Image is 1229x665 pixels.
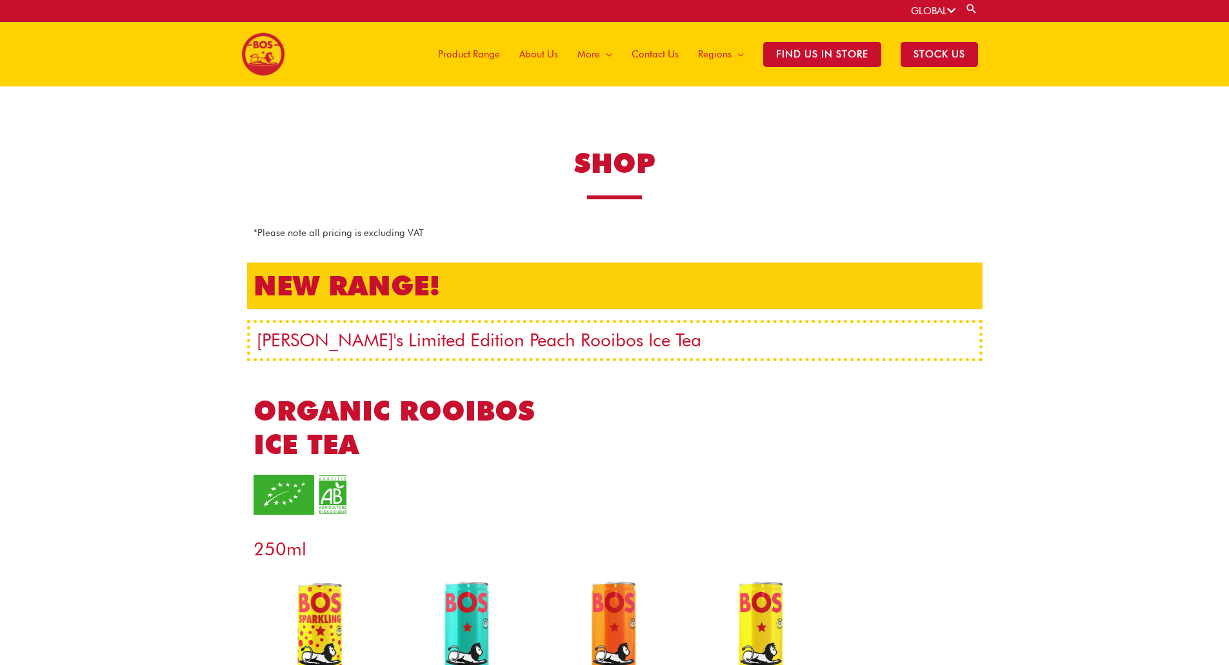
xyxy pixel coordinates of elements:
span: STOCK US [901,42,978,67]
h3: 250ml [254,539,976,561]
a: About Us [510,22,568,86]
h3: [PERSON_NAME]'s Limited Edition Peach Rooibos Ice Tea [257,330,973,352]
img: organic [254,475,350,515]
a: Product Range [428,22,510,86]
span: More [577,35,600,74]
h2: ORGANIC ROOIBOS ICE TEA [254,394,543,462]
span: About Us [519,35,558,74]
span: Product Range [438,35,500,74]
a: STOCK US [891,22,988,86]
span: Regions [698,35,732,74]
span: Find Us in Store [763,42,881,67]
h2: NEW RANGE! [254,269,976,303]
a: Regions [688,22,754,86]
span: Contact Us [632,35,679,74]
a: Find Us in Store [754,22,891,86]
a: Search button [965,3,978,15]
a: GLOBAL [911,5,955,17]
nav: Site Navigation [419,22,988,86]
p: *Please note all pricing is excluding VAT [254,225,976,241]
a: More [568,22,622,86]
h1: SHOP [363,144,866,183]
img: BOS logo finals-200px [241,32,285,76]
a: Contact Us [622,22,688,86]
